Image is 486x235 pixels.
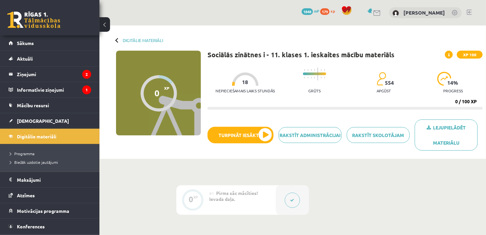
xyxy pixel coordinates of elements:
[9,82,91,97] a: Informatīvie ziņojumi1
[9,67,91,82] a: Ziņojumi2
[17,40,34,46] span: Sākums
[10,151,93,157] a: Programma
[314,8,319,14] span: mP
[9,219,91,234] a: Konferences
[9,188,91,203] a: Atzīmes
[324,77,325,78] img: icon-short-line-57e1e144782c952c97e751825c79c345078a6d821885a25fce030b3d8c18986b.svg
[347,127,410,143] a: Rakstīt skolotājam
[154,88,159,98] div: 0
[9,129,91,144] a: Digitālie materiāli
[194,195,198,199] div: XP
[123,38,163,43] a: Digitālie materiāli
[7,12,60,28] a: Rīgas 1. Tālmācības vidusskola
[377,88,391,93] p: apgūst
[302,8,313,15] span: 1848
[385,80,394,86] span: 554
[320,8,338,14] a: 179 xp
[208,127,273,143] button: Turpināt iesākto
[308,88,321,93] p: Grūts
[302,8,319,14] a: 1848 mP
[304,69,305,71] img: icon-short-line-57e1e144782c952c97e751825c79c345078a6d821885a25fce030b3d8c18986b.svg
[321,77,322,78] img: icon-short-line-57e1e144782c952c97e751825c79c345078a6d821885a25fce030b3d8c18986b.svg
[17,133,56,139] span: Digitālie materiāli
[17,67,91,82] legend: Ziņojumi
[164,86,169,90] span: XP
[210,191,214,196] span: #1
[9,98,91,113] a: Mācību resursi
[82,85,91,94] i: 1
[17,192,35,198] span: Atzīmes
[311,69,312,71] img: icon-short-line-57e1e144782c952c97e751825c79c345078a6d821885a25fce030b3d8c18986b.svg
[10,160,58,165] span: Biežāk uzdotie jautājumi
[10,159,93,165] a: Biežāk uzdotie jautājumi
[17,56,33,62] span: Aktuāli
[457,51,483,59] span: XP 100
[17,223,45,229] span: Konferences
[437,72,452,86] img: icon-progress-161ccf0a02000e728c5f80fcf4c31c7af3da0e1684b2b1d7c360e028c24a22f1.svg
[304,77,305,78] img: icon-short-line-57e1e144782c952c97e751825c79c345078a6d821885a25fce030b3d8c18986b.svg
[314,77,315,78] img: icon-short-line-57e1e144782c952c97e751825c79c345078a6d821885a25fce030b3d8c18986b.svg
[17,172,91,187] legend: Maksājumi
[189,196,194,202] div: 0
[9,51,91,66] a: Aktuāli
[9,172,91,187] a: Maksājumi
[17,208,69,214] span: Motivācijas programma
[208,51,395,59] h1: Sociālās zinātnes i - 11. klases 1. ieskaites mācību materiāls
[320,8,330,15] span: 179
[403,9,445,16] a: [PERSON_NAME]
[215,88,275,93] p: Nepieciešamais laiks stundās
[9,35,91,51] a: Sākums
[9,203,91,218] a: Motivācijas programma
[443,88,463,93] p: progress
[242,79,248,85] span: 18
[278,127,341,143] a: Rakstīt administrācijai
[321,69,322,71] img: icon-short-line-57e1e144782c952c97e751825c79c345078a6d821885a25fce030b3d8c18986b.svg
[311,77,312,78] img: icon-short-line-57e1e144782c952c97e751825c79c345078a6d821885a25fce030b3d8c18986b.svg
[377,72,386,86] img: students-c634bb4e5e11cddfef0936a35e636f08e4e9abd3cc4e673bd6f9a4125e45ecb1.svg
[17,118,69,124] span: [DEMOGRAPHIC_DATA]
[331,8,335,14] span: xp
[210,190,258,202] span: Pirms sāc mācīties! Ievada daļa.
[314,69,315,71] img: icon-short-line-57e1e144782c952c97e751825c79c345078a6d821885a25fce030b3d8c18986b.svg
[415,119,478,151] a: Lejupielādēt materiālu
[9,113,91,128] a: [DEMOGRAPHIC_DATA]
[324,69,325,71] img: icon-short-line-57e1e144782c952c97e751825c79c345078a6d821885a25fce030b3d8c18986b.svg
[82,70,91,79] i: 2
[393,10,399,17] img: Nikola Volka
[17,82,91,97] legend: Informatīvie ziņojumi
[448,80,459,86] span: 14 %
[17,102,49,108] span: Mācību resursi
[10,151,34,156] span: Programma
